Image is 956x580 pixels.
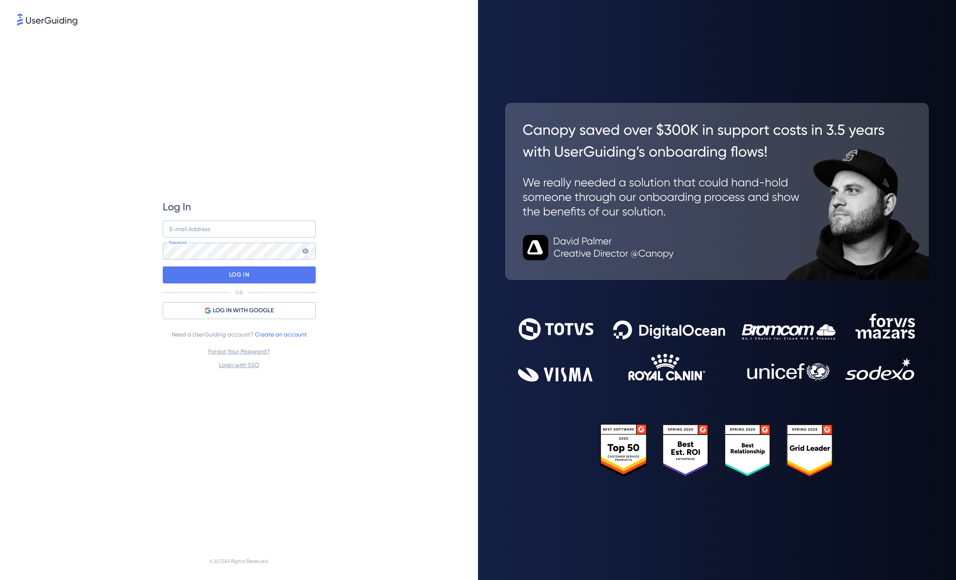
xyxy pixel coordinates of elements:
[163,221,316,238] input: example@company.com
[518,314,916,382] img: 9302ce2ac39453076f5bc0f2f2ca889b.svg
[600,424,833,477] img: 25303e33045975176eb484905ab012ff.svg
[213,306,274,316] span: LOG IN WITH GOOGLE
[208,348,270,355] a: Forgot Your Password?
[235,289,243,296] p: OR
[219,362,259,368] a: Login with SSO
[163,200,191,214] span: Log In
[17,14,77,25] img: 8faab4ba6bc7696a72372aa768b0286c.svg
[209,556,269,566] span: © 2025 All Rights Reserved.
[255,331,307,338] a: Create an account
[172,329,307,340] span: Need a UserGuiding account?
[505,103,929,280] img: 26c0aa7c25a843aed4baddd2b5e0fa68.svg
[229,268,249,282] p: LOG IN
